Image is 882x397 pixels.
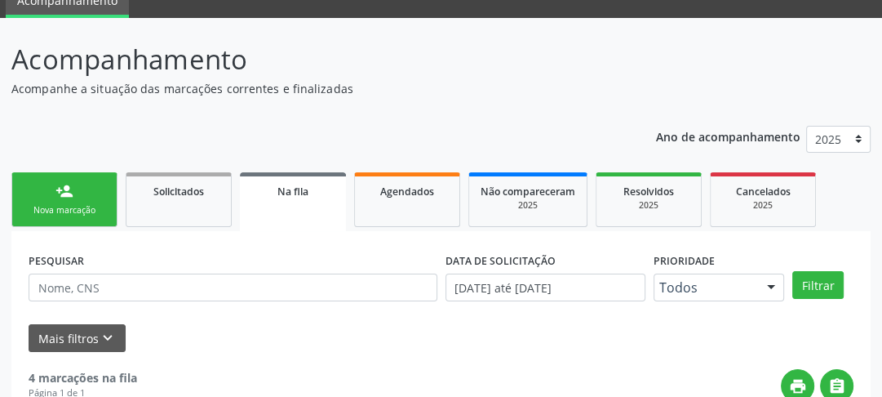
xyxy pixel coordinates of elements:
[654,248,715,274] label: Prioridade
[828,377,846,395] i: 
[608,199,689,212] div: 2025
[11,80,613,97] p: Acompanhe a situação das marcações correntes e finalizadas
[29,274,437,301] input: Nome, CNS
[445,274,645,301] input: Selecione um intervalo
[481,185,575,198] span: Não compareceram
[659,279,751,296] span: Todos
[29,370,137,386] strong: 4 marcações na fila
[11,39,613,80] p: Acompanhamento
[789,377,807,395] i: print
[792,271,844,299] button: Filtrar
[29,324,126,353] button: Mais filtroskeyboard_arrow_down
[29,248,84,274] label: PESQUISAR
[656,126,800,146] p: Ano de acompanhamento
[623,185,674,198] span: Resolvidos
[722,199,804,212] div: 2025
[380,185,434,198] span: Agendados
[24,204,105,216] div: Nova marcação
[277,185,308,198] span: Na fila
[445,248,556,274] label: DATA DE SOLICITAÇÃO
[481,199,575,212] div: 2025
[736,185,791,198] span: Cancelados
[55,182,73,200] div: person_add
[99,329,117,347] i: keyboard_arrow_down
[153,185,204,198] span: Solicitados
